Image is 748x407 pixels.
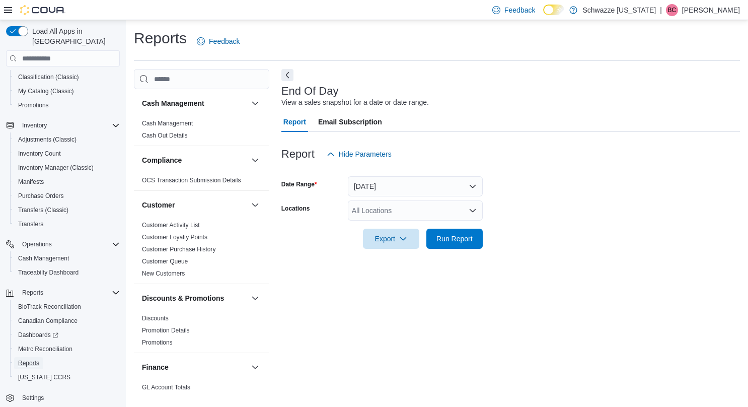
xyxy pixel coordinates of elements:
span: Customer Activity List [142,221,200,229]
button: Compliance [249,154,261,166]
span: Transfers [18,220,43,228]
span: Purchase Orders [18,192,64,200]
a: Discounts [142,315,169,322]
button: Reports [2,286,124,300]
a: Reports [14,357,43,369]
a: Customer Purchase History [142,246,216,253]
span: My Catalog (Classic) [18,87,74,95]
a: Dashboards [14,329,62,341]
a: Customer Activity List [142,222,200,229]
a: Transfers [14,218,47,230]
button: Export [363,229,419,249]
span: Canadian Compliance [18,317,78,325]
button: Reports [18,287,47,299]
div: View a sales snapshot for a date or date range. [281,97,429,108]
span: Reports [14,357,120,369]
span: Promotions [14,99,120,111]
button: Transfers (Classic) [10,203,124,217]
a: Feedback [193,31,244,51]
span: Dashboards [14,329,120,341]
span: Load All Apps in [GEOGRAPHIC_DATA] [28,26,120,46]
h1: Reports [134,28,187,48]
a: Customer Loyalty Points [142,234,207,241]
span: Settings [22,394,44,402]
button: Cash Management [142,98,247,108]
h3: Report [281,148,315,160]
span: Traceabilty Dashboard [14,266,120,279]
p: Schwazze [US_STATE] [582,4,656,16]
span: Inventory [22,121,47,129]
span: Manifests [18,178,44,186]
a: GL Account Totals [142,384,190,391]
a: Purchase Orders [14,190,68,202]
a: Promotions [14,99,53,111]
a: [US_STATE] CCRS [14,371,74,383]
span: Dashboards [18,331,58,339]
a: Cash Management [142,120,193,127]
span: Purchase Orders [14,190,120,202]
span: Washington CCRS [14,371,120,383]
button: Discounts & Promotions [249,292,261,304]
button: Run Report [426,229,483,249]
div: Customer [134,219,269,284]
button: Inventory [2,118,124,132]
button: Metrc Reconciliation [10,342,124,356]
span: Transfers (Classic) [14,204,120,216]
h3: Cash Management [142,98,204,108]
button: Operations [2,237,124,251]
button: [US_STATE] CCRS [10,370,124,384]
button: Next [281,69,293,81]
span: Inventory Count [14,148,120,160]
button: Classification (Classic) [10,70,124,84]
span: Feedback [504,5,535,15]
span: Classification (Classic) [18,73,79,81]
a: Dashboards [10,328,124,342]
button: Inventory [18,119,51,131]
label: Locations [281,205,310,213]
span: Run Report [436,234,473,244]
span: Adjustments (Classic) [18,135,77,144]
span: Metrc Reconciliation [14,343,120,355]
a: Manifests [14,176,48,188]
h3: Compliance [142,155,182,165]
a: Classification (Classic) [14,71,83,83]
span: Customer Queue [142,257,188,265]
span: Cash Management [14,252,120,264]
a: Adjustments (Classic) [14,133,81,146]
button: Open list of options [469,207,477,215]
button: [DATE] [348,176,483,196]
button: Canadian Compliance [10,314,124,328]
a: Inventory Count [14,148,65,160]
span: Hide Parameters [339,149,392,159]
span: OCS Transaction Submission Details [142,176,241,184]
span: Inventory Manager (Classic) [14,162,120,174]
span: Manifests [14,176,120,188]
span: Export [369,229,413,249]
span: Transfers (Classic) [18,206,68,214]
span: Cash Management [18,254,69,262]
span: Reports [18,287,120,299]
span: Adjustments (Classic) [14,133,120,146]
button: Hide Parameters [323,144,396,164]
a: Canadian Compliance [14,315,82,327]
span: Canadian Compliance [14,315,120,327]
a: Promotions [142,339,173,346]
span: Report [283,112,306,132]
span: [US_STATE] CCRS [18,373,70,381]
button: Promotions [10,98,124,112]
span: Reports [22,289,43,297]
button: Discounts & Promotions [142,293,247,303]
a: Settings [18,392,48,404]
a: Inventory Manager (Classic) [14,162,98,174]
a: OCS Transaction Submission Details [142,177,241,184]
p: [PERSON_NAME] [682,4,740,16]
span: Cash Management [142,119,193,127]
button: Operations [18,238,56,250]
button: BioTrack Reconciliation [10,300,124,314]
span: Settings [18,391,120,404]
button: Settings [2,390,124,405]
button: Inventory Manager (Classic) [10,161,124,175]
